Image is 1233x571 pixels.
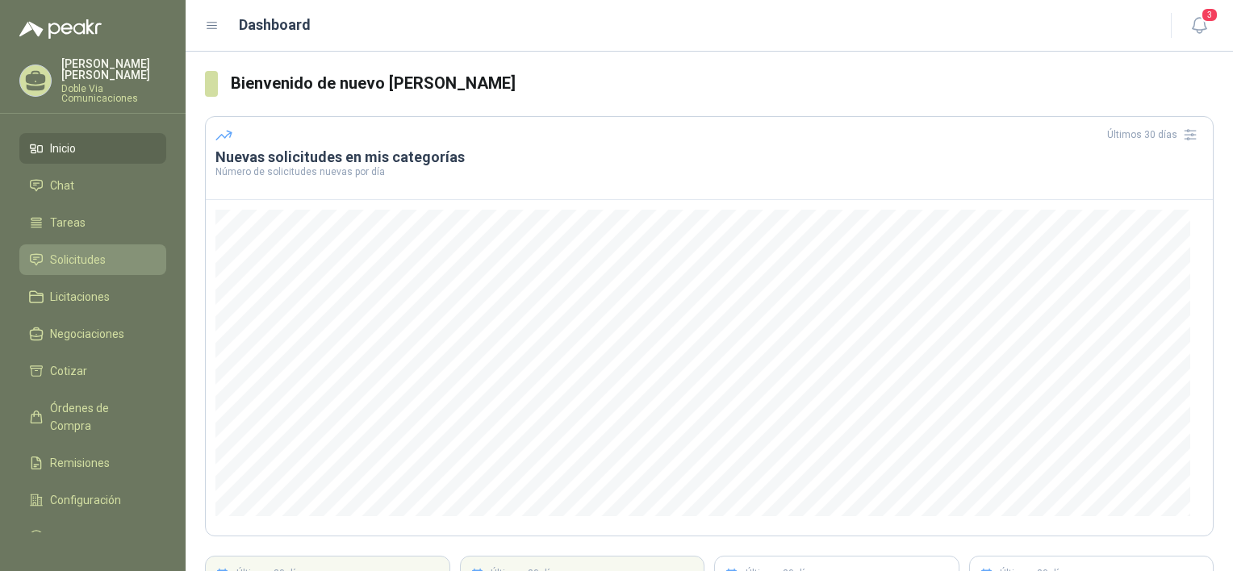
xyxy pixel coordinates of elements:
h3: Nuevas solicitudes en mis categorías [215,148,1203,167]
div: Últimos 30 días [1107,122,1203,148]
p: [PERSON_NAME] [PERSON_NAME] [61,58,166,81]
h1: Dashboard [239,14,311,36]
span: Tareas [50,214,86,231]
span: Órdenes de Compra [50,399,151,435]
span: Inicio [50,140,76,157]
a: Cotizar [19,356,166,386]
span: Negociaciones [50,325,124,343]
span: Solicitudes [50,251,106,269]
span: Chat [50,177,74,194]
a: Solicitudes [19,244,166,275]
a: Negociaciones [19,319,166,349]
a: Órdenes de Compra [19,393,166,441]
span: Cotizar [50,362,87,380]
a: Manuales y ayuda [19,522,166,552]
button: 3 [1185,11,1214,40]
a: Chat [19,170,166,201]
p: Número de solicitudes nuevas por día [215,167,1203,177]
img: Logo peakr [19,19,102,39]
a: Configuración [19,485,166,515]
span: 3 [1201,7,1218,23]
span: Manuales y ayuda [50,528,142,546]
span: Licitaciones [50,288,110,306]
h3: Bienvenido de nuevo [PERSON_NAME] [231,71,1214,96]
a: Inicio [19,133,166,164]
p: Doble Via Comunicaciones [61,84,166,103]
span: Remisiones [50,454,110,472]
span: Configuración [50,491,121,509]
a: Remisiones [19,448,166,478]
a: Tareas [19,207,166,238]
a: Licitaciones [19,281,166,312]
